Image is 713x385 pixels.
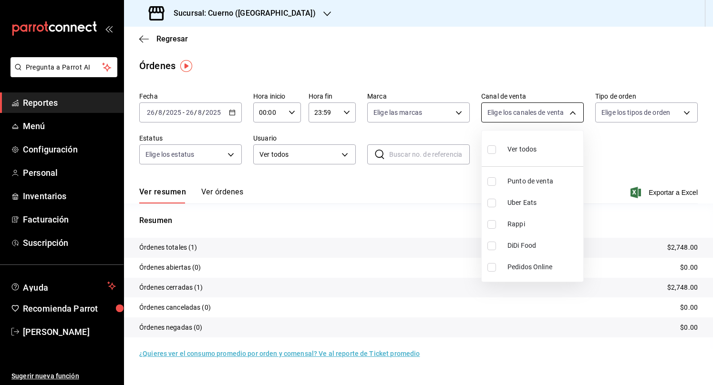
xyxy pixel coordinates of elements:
span: Ver todos [507,144,537,154]
span: DiDi Food [507,241,579,251]
span: Pedidos Online [507,262,579,272]
span: Punto de venta [507,176,579,186]
span: Rappi [507,219,579,229]
img: Tooltip marker [180,60,192,72]
span: Uber Eats [507,198,579,208]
